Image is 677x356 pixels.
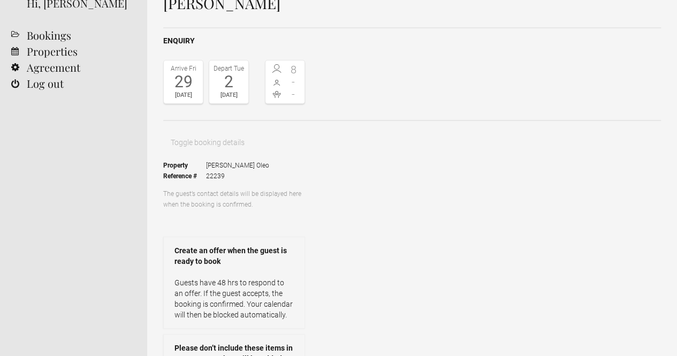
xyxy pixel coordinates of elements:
[212,63,246,74] div: Depart Tue
[206,171,269,181] span: 22239
[212,74,246,90] div: 2
[166,90,200,101] div: [DATE]
[174,245,294,267] strong: Create an offer when the guest is ready to book
[212,90,246,101] div: [DATE]
[163,132,252,153] button: Toggle booking details
[163,35,661,47] h2: Enquiry
[285,77,302,87] span: -
[166,63,200,74] div: Arrive Fri
[166,74,200,90] div: 29
[163,160,206,171] strong: Property
[206,160,269,171] span: [PERSON_NAME] Oleo
[174,277,294,320] p: Guests have 48 hrs to respond to an offer. If the guest accepts, the booking is confirmed. Your c...
[163,188,305,210] p: The guest’s contact details will be displayed here when the booking is confirmed.
[285,64,302,75] span: 8
[163,171,206,181] strong: Reference #
[285,89,302,100] span: -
